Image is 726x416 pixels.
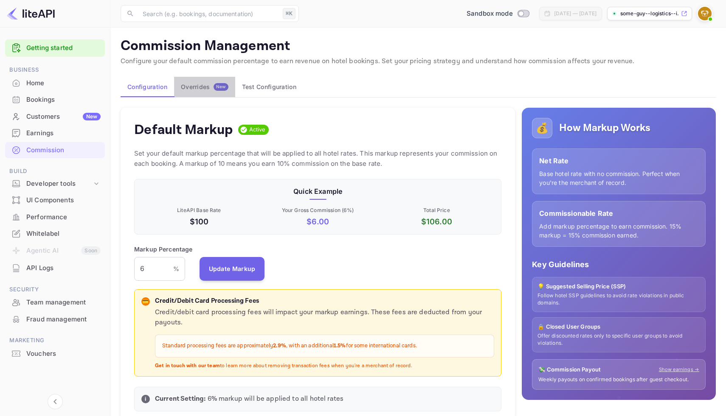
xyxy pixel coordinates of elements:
[698,7,712,20] img: Some Guy (Logistics)
[5,109,105,125] div: CustomersNew
[138,5,279,22] input: Search (e.g. bookings, documentation)
[539,222,698,240] p: Add markup percentage to earn commission. 15% markup = 15% commission earned.
[539,156,698,166] p: Net Rate
[155,307,494,328] p: Credit/debit card processing fees will impact your markup earnings. These fees are deducted from ...
[235,77,303,97] button: Test Configuration
[283,8,295,19] div: ⌘K
[5,294,105,310] a: Team management
[121,77,174,97] button: Configuration
[142,298,149,305] p: 💳
[538,366,601,374] p: 💸 Commission Payout
[141,216,257,227] p: $100
[26,195,101,205] div: UI Components
[121,38,716,55] p: Commission Management
[5,92,105,108] div: Bookings
[26,298,101,307] div: Team management
[26,95,101,105] div: Bookings
[134,257,173,281] input: 0
[26,179,92,189] div: Developer tools
[554,10,597,17] div: [DATE] — [DATE]
[134,245,193,254] p: Markup Percentage
[155,394,205,403] strong: Current Setting:
[5,209,105,225] a: Performance
[5,226,105,241] a: Whitelabel
[5,125,105,142] div: Earnings
[5,260,105,276] a: API Logs
[5,142,105,159] div: Commission
[537,332,700,347] p: Offer discounted rates only to specific user groups to avoid violations.
[48,394,63,409] button: Collapse navigation
[538,376,699,383] p: Weekly payouts on confirmed bookings after guest checkout.
[273,342,286,349] strong: 2.9%
[5,142,105,158] a: Commission
[5,285,105,294] span: Security
[539,208,698,218] p: Commissionable Rate
[467,9,513,19] span: Sandbox mode
[173,264,179,273] p: %
[5,92,105,107] a: Bookings
[5,65,105,75] span: Business
[246,126,269,134] span: Active
[5,109,105,124] a: CustomersNew
[5,192,105,209] div: UI Components
[145,395,146,403] p: i
[537,282,700,291] p: 💡 Suggested Selling Price (SSP)
[379,216,495,227] p: $ 106.00
[5,167,105,176] span: Build
[26,315,101,324] div: Fraud management
[260,216,376,227] p: $ 6.00
[5,311,105,328] div: Fraud management
[559,121,650,135] h5: How Markup Works
[155,296,494,306] p: Credit/Debit Card Processing Fees
[200,257,265,281] button: Update Markup
[26,349,101,359] div: Vouchers
[379,207,495,214] p: Total Price
[26,263,101,273] div: API Logs
[659,366,699,373] a: Show earnings →
[5,294,105,311] div: Team management
[536,120,549,136] p: 💰
[26,229,101,239] div: Whitelabel
[26,78,101,88] div: Home
[5,176,105,191] div: Developer tools
[5,346,105,361] a: Vouchers
[5,192,105,208] a: UI Components
[121,56,716,67] p: Configure your default commission percentage to earn revenue on hotel bookings. Set your pricing ...
[155,363,494,370] p: to learn more about removing transaction fees when you're a merchant of record.
[141,207,257,214] p: LiteAPI Base Rate
[26,128,101,138] div: Earnings
[537,323,700,331] p: 🔒 Closed User Groups
[5,260,105,276] div: API Logs
[162,342,487,350] p: Standard processing fees are approximately , with an additional for some international cards.
[26,43,101,53] a: Getting started
[334,342,346,349] strong: 1.5%
[5,311,105,327] a: Fraud management
[260,207,376,214] p: Your Gross Commission ( 6 %)
[7,7,55,20] img: LiteAPI logo
[5,125,105,141] a: Earnings
[5,75,105,92] div: Home
[181,83,228,91] div: Overrides
[532,259,706,270] p: Key Guidelines
[83,113,101,120] div: New
[26,145,101,155] div: Commission
[620,10,679,17] p: some-guy--logistics--i...
[26,212,101,222] div: Performance
[539,169,698,187] p: Base hotel rate with no commission. Perfect when you're the merchant of record.
[5,209,105,226] div: Performance
[537,292,700,307] p: Follow hotel SSP guidelines to avoid rate violations in public domains.
[134,148,501,169] p: Set your default markup percentage that will be applied to all hotel rates. This markup represent...
[26,112,101,122] div: Customers
[134,121,233,138] h4: Default Markup
[155,394,494,404] p: 6 % markup will be applied to all hotel rates
[5,336,105,345] span: Marketing
[5,75,105,91] a: Home
[141,186,494,196] p: Quick Example
[463,9,532,19] div: Switch to Production mode
[5,39,105,57] div: Getting started
[5,346,105,362] div: Vouchers
[214,84,228,89] span: New
[155,363,220,369] strong: Get in touch with our team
